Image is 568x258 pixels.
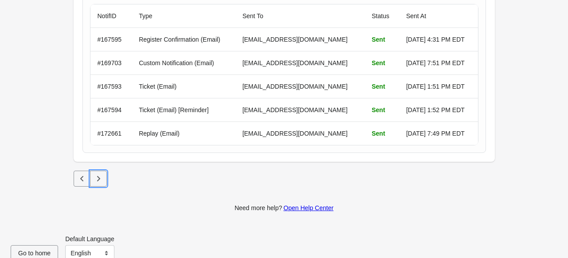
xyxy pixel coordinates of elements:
[235,74,365,98] td: [EMAIL_ADDRESS][DOMAIN_NAME]
[74,171,495,187] nav: Pagination
[132,4,235,28] th: Type
[235,121,365,145] td: [EMAIL_ADDRESS][DOMAIN_NAME]
[235,28,365,51] td: [EMAIL_ADDRESS][DOMAIN_NAME]
[372,129,392,138] div: Sent
[132,98,235,121] td: Ticket (Email) [Reminder]
[283,204,333,211] a: Open Help Center
[364,4,399,28] th: Status
[132,74,235,98] td: Ticket (Email)
[399,98,478,121] td: [DATE] 1:52 PM EDT
[11,250,58,257] a: Go to home
[132,121,235,145] td: Replay (Email)
[372,35,392,44] div: Sent
[90,51,132,74] th: #169703
[235,204,282,211] span: Need more help?
[235,98,365,121] td: [EMAIL_ADDRESS][DOMAIN_NAME]
[90,121,132,145] th: #172661
[65,235,114,243] label: Default Language
[399,28,478,51] td: [DATE] 4:31 PM EDT
[399,51,478,74] td: [DATE] 7:51 PM EDT
[399,74,478,98] td: [DATE] 1:51 PM EDT
[90,4,132,28] th: NotifID
[132,28,235,51] td: Register Confirmation (Email)
[74,171,90,187] button: Previous
[90,28,132,51] th: #167595
[90,171,107,187] button: Next
[235,51,365,74] td: [EMAIL_ADDRESS][DOMAIN_NAME]
[372,82,392,91] div: Sent
[235,4,365,28] th: Sent To
[399,121,478,145] td: [DATE] 7:49 PM EDT
[399,4,478,28] th: Sent At
[18,250,51,257] span: Go to home
[132,51,235,74] td: Custom Notification (Email)
[372,59,392,67] div: Sent
[372,106,392,114] div: Sent
[90,74,132,98] th: #167593
[90,98,132,121] th: #167594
